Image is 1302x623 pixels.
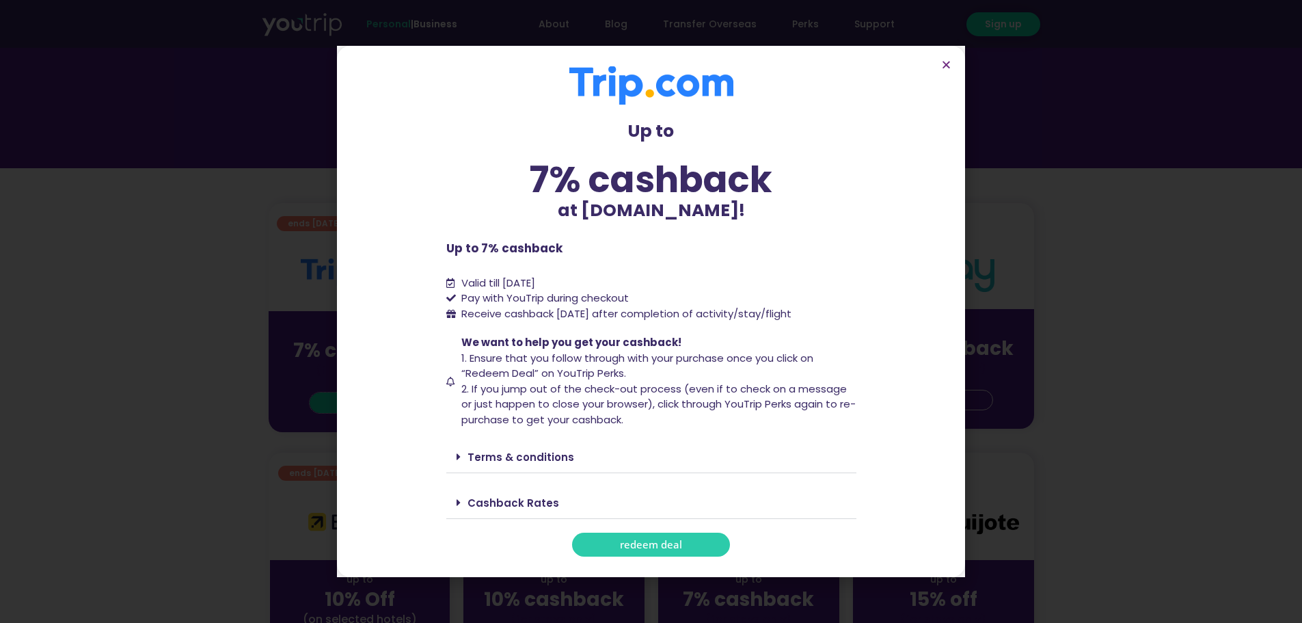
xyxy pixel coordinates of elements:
[461,306,791,321] span: Receive cashback [DATE] after completion of activity/stay/flight
[461,276,535,290] span: Valid till [DATE]
[461,382,856,427] span: 2. If you jump out of the check-out process (even if to check on a message or just happen to clos...
[467,496,559,510] a: Cashback Rates
[941,59,951,70] a: Close
[461,351,813,381] span: 1. Ensure that you follow through with your purchase once you click on “Redeem Deal” on YouTrip P...
[620,540,682,550] span: redeem deal
[446,161,856,198] div: 7% cashback
[458,291,629,306] span: Pay with YouTrip during checkout
[446,198,856,224] p: at [DOMAIN_NAME]!
[446,240,562,256] b: Up to 7% cashback
[446,118,856,144] p: Up to
[467,450,574,464] a: Terms & conditions
[446,441,856,473] div: Terms & conditions
[446,487,856,519] div: Cashback Rates
[572,533,730,557] a: redeem deal
[461,335,681,349] span: We want to help you get your cashback!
